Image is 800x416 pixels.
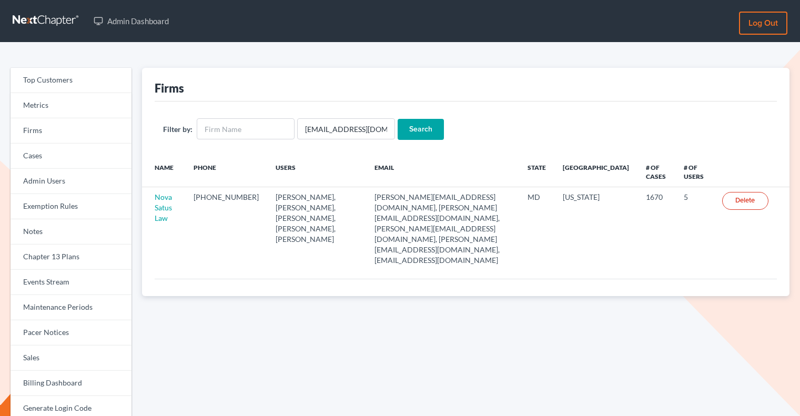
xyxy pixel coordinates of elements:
[185,157,267,187] th: Phone
[267,187,367,270] td: [PERSON_NAME], [PERSON_NAME], [PERSON_NAME], [PERSON_NAME], [PERSON_NAME]
[554,157,637,187] th: [GEOGRAPHIC_DATA]
[88,12,174,31] a: Admin Dashboard
[155,192,172,222] a: Nova Satus Law
[675,157,714,187] th: # of Users
[366,157,519,187] th: Email
[155,80,184,96] div: Firms
[554,187,637,270] td: [US_STATE]
[637,187,676,270] td: 1670
[11,118,131,144] a: Firms
[366,187,519,270] td: [PERSON_NAME][EMAIL_ADDRESS][DOMAIN_NAME], [PERSON_NAME][EMAIL_ADDRESS][DOMAIN_NAME], [PERSON_NAM...
[11,68,131,93] a: Top Customers
[11,144,131,169] a: Cases
[142,157,185,187] th: Name
[739,12,787,35] a: Log out
[519,187,554,270] td: MD
[11,270,131,295] a: Events Stream
[11,194,131,219] a: Exemption Rules
[11,320,131,346] a: Pacer Notices
[722,192,768,210] a: Delete
[185,187,267,270] td: [PHONE_NUMBER]
[197,118,295,139] input: Firm Name
[519,157,554,187] th: State
[11,219,131,245] a: Notes
[163,124,193,135] label: Filter by:
[11,346,131,371] a: Sales
[267,157,367,187] th: Users
[11,295,131,320] a: Maintenance Periods
[297,118,395,139] input: Users
[11,371,131,396] a: Billing Dashboard
[11,93,131,118] a: Metrics
[11,245,131,270] a: Chapter 13 Plans
[398,119,444,140] input: Search
[637,157,676,187] th: # of Cases
[675,187,714,270] td: 5
[11,169,131,194] a: Admin Users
